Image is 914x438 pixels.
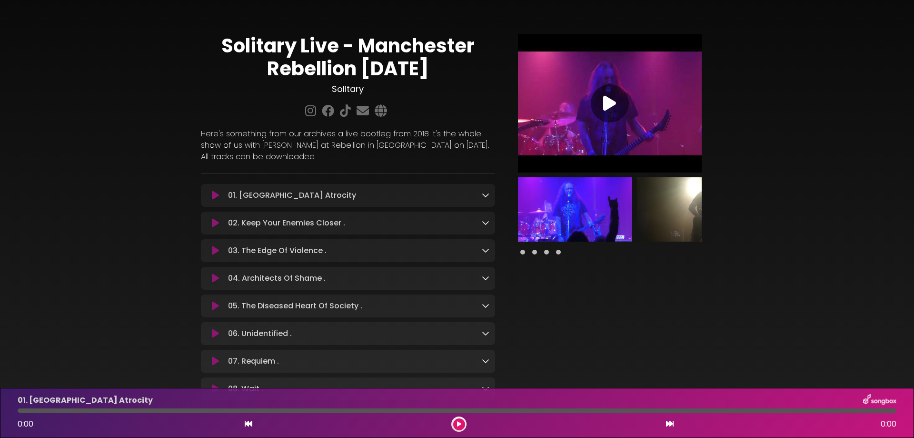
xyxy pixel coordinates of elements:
[228,328,292,339] p: 06. Unidentified .
[228,245,327,256] p: 03. The Edge Of Violence .
[518,34,702,173] img: Video Thumbnail
[228,300,362,312] p: 05. The Diseased Heart Of Society .
[18,418,33,429] span: 0:00
[228,383,263,395] p: 08. Wait .
[228,190,356,201] p: 01. [GEOGRAPHIC_DATA] Atrocity
[201,34,495,80] h1: Solitary Live - Manchester Rebellion [DATE]
[637,177,751,242] img: R8MZ3GZHRjeAylCEfuDD
[228,356,279,367] p: 07. Requiem .
[228,273,326,284] p: 04. Architects Of Shame .
[881,418,896,430] span: 0:00
[518,177,632,242] img: DrAV7bORb2zUTuFbd75Y
[228,217,345,229] p: 02. Keep Your Enemies Closer .
[863,394,896,407] img: songbox-logo-white.png
[201,128,495,163] p: Here's something from our archives a live bootleg from 2018 it's the whole show of us with [PERSO...
[201,84,495,94] h3: Solitary
[18,395,153,406] p: 01. [GEOGRAPHIC_DATA] Atrocity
